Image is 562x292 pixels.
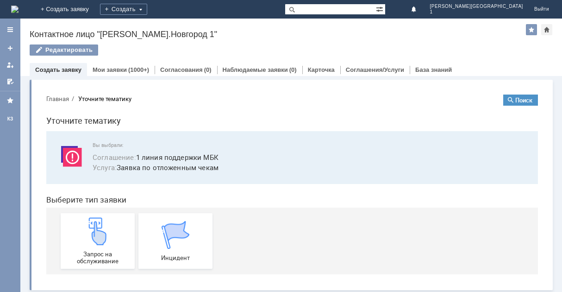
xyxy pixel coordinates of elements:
[93,66,127,73] a: Мои заявки
[54,55,488,61] span: Вы выбрали:
[11,6,19,13] img: logo
[25,164,93,178] span: Запрос на обслуживание
[19,55,46,83] img: svg%3E
[223,66,288,73] a: Наблюдаемые заявки
[289,66,297,73] div: (0)
[128,66,149,73] div: (1000+)
[464,7,499,19] button: Поиск
[3,74,18,89] a: Мои согласования
[35,66,81,73] a: Создать заявку
[7,27,499,40] h1: Уточните тематику
[7,7,30,16] button: Главная
[376,4,385,13] span: Расширенный поиск
[3,41,18,56] a: Создать заявку
[526,24,537,35] div: Добавить в избранное
[3,112,18,127] a: КЗ
[45,130,73,158] img: get23c147a1b4124cbfa18e19f2abec5e8f
[308,66,335,73] a: Карточка
[54,76,78,85] span: Услуга :
[3,115,18,123] div: КЗ
[346,66,404,73] a: Соглашения/Услуги
[100,126,174,182] a: Инцидент
[430,9,523,15] span: 1
[100,4,147,15] div: Создать
[204,66,212,73] div: (0)
[7,108,499,117] header: Выберите тип заявки
[39,8,93,15] div: Уточните тематику
[3,57,18,72] a: Мои заявки
[22,126,96,182] a: Запрос на обслуживание
[102,167,171,174] span: Инцидент
[160,66,203,73] a: Согласования
[123,134,150,162] img: get067d4ba7cf7247ad92597448b2db9300
[415,66,452,73] a: База знаний
[54,65,97,75] span: Соглашение :
[30,30,526,39] div: Контактное лицо "[PERSON_NAME].Новгород 1"
[541,24,552,35] div: Сделать домашней страницей
[430,4,523,9] span: [PERSON_NAME][GEOGRAPHIC_DATA]
[54,65,180,76] button: Соглашение:1 линия поддержки МБК
[11,6,19,13] a: Перейти на домашнюю страницу
[54,75,488,86] span: Заявка по отложенным чекам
